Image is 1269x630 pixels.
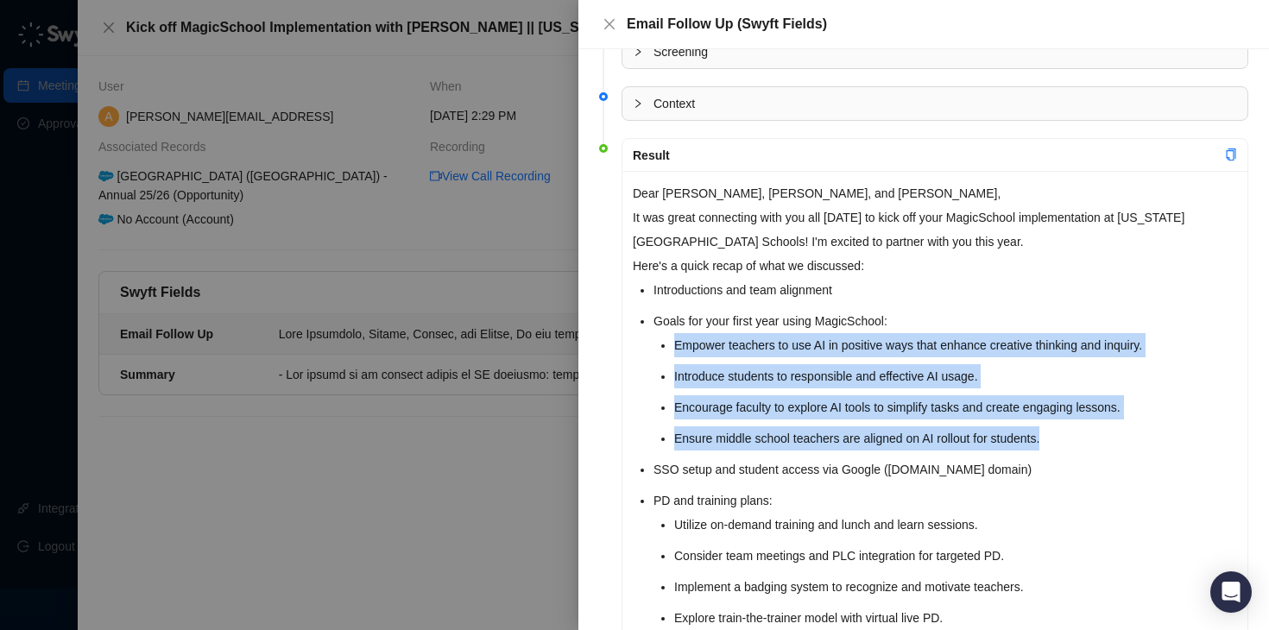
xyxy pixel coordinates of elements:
p: Here's a quick recap of what we discussed: [633,254,1237,278]
li: Implement a badging system to recognize and motivate teachers. [674,575,1237,599]
p: It was great connecting with you all [DATE] to kick off your MagicSchool implementation at [US_ST... [633,205,1237,254]
span: Screening [653,42,1237,61]
div: Screening [622,35,1247,68]
span: Context [653,94,1237,113]
div: Result [633,146,1225,165]
li: SSO setup and student access via Google ([DOMAIN_NAME] domain) [653,457,1237,482]
li: Consider team meetings and PLC integration for targeted PD. [674,544,1237,568]
div: Email Follow Up (Swyft Fields) [627,14,1248,35]
li: Introductions and team alignment [653,278,1237,302]
span: close [603,17,616,31]
li: Empower teachers to use AI in positive ways that enhance creative thinking and inquiry. [674,333,1237,357]
span: collapsed [633,98,643,109]
li: Utilize on-demand training and lunch and learn sessions. [674,513,1237,537]
li: Ensure middle school teachers are aligned on AI rollout for students. [674,426,1237,450]
span: copy [1225,148,1237,161]
li: Introduce students to responsible and effective AI usage. [674,364,1237,388]
li: Explore train-the-trainer model with virtual live PD. [674,606,1237,630]
li: Goals for your first year using MagicSchool: [653,309,1237,450]
li: Encourage faculty to explore AI tools to simplify tasks and create engaging lessons. [674,395,1237,419]
div: Open Intercom Messenger [1210,571,1252,613]
div: Context [622,87,1247,120]
span: collapsed [633,47,643,57]
li: PD and training plans: [653,488,1237,630]
button: Close [599,14,620,35]
p: Dear [PERSON_NAME], [PERSON_NAME], and [PERSON_NAME], [633,181,1237,205]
